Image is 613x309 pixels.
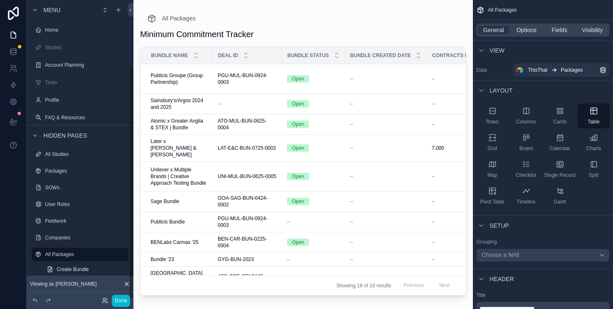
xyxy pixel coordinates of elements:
[45,114,127,121] label: FAQ & Resources
[490,275,514,283] span: Header
[151,256,208,263] a: Bundle '23
[510,103,542,128] button: Columns
[432,219,502,225] a: --
[43,6,60,14] span: Menu
[292,198,304,205] div: Open
[32,41,128,54] a: Studies
[513,63,610,77] a: ThisThatPackages
[483,26,504,34] span: General
[510,183,542,209] button: Timeline
[350,100,353,107] span: --
[287,144,340,152] a: Open
[218,145,277,151] a: LAT-E&C-BUN-0725-0002
[544,183,576,209] button: Gantt
[476,239,497,245] label: Grouping
[432,75,502,82] a: --
[337,282,391,289] span: Showing 18 of 18 results
[350,219,353,225] span: --
[350,273,353,280] span: --
[588,118,600,125] span: Table
[510,130,542,155] button: Board
[350,239,353,246] span: --
[218,256,277,263] a: GYG-BUN-2023
[151,219,208,225] a: Publicis Bundle
[218,215,277,229] span: PGU-MUL-BUN-0924-0003
[432,145,444,151] span: 7,000
[218,173,277,180] a: UNI-MUL-BUN-0625-0005
[151,97,208,111] a: Sainsbury's/Argos 2024 and 2025
[432,256,435,263] span: --
[32,93,128,107] a: Profile
[32,198,128,211] a: User Roles
[589,172,598,178] span: Split
[151,166,208,186] span: Unilever x Multiple Brands | Creative Approach Testing Bundle
[350,145,422,151] a: --
[544,130,576,155] button: Calendar
[287,100,340,108] a: Open
[350,256,353,263] span: --
[32,23,128,37] a: Home
[476,67,510,73] label: Data
[218,52,238,59] span: Deal ID
[218,118,277,131] a: ATO-MUL-BUN-0625-0004
[476,130,508,155] button: Grid
[432,121,435,128] span: --
[218,236,277,249] a: BEN-CAR-BUN-0225-0004
[218,100,277,107] a: --
[488,7,517,13] span: All Packages
[45,201,127,208] label: User Roles
[510,157,542,182] button: Checklist
[287,256,290,263] span: --
[561,67,583,73] span: Packages
[432,100,502,107] a: --
[32,76,128,89] a: Team
[480,198,504,205] span: Pivot Table
[151,72,208,85] span: Publicis Groupe (Group Partnership)
[287,198,340,205] a: Open
[42,263,128,276] a: Create Bundle
[45,168,127,174] label: Packages
[218,72,277,85] a: PGU-MUL-BUN-0924-0003
[487,145,497,152] span: Grid
[578,130,610,155] button: Charts
[151,270,208,283] a: [GEOGRAPHIC_DATA] Q1 2025
[32,164,128,178] a: Packages
[578,157,610,182] button: Split
[516,67,523,73] img: Airtable Logo
[218,145,276,151] span: LAT-E&C-BUN-0725-0002
[490,221,509,230] span: Setup
[476,292,610,299] label: Title
[476,249,610,262] button: Choose a field
[432,198,502,205] a: --
[490,86,513,95] span: Layout
[162,14,196,23] span: All Packages
[45,79,127,86] label: Team
[292,144,304,152] div: Open
[519,145,533,152] span: Board
[350,173,353,180] span: --
[350,52,411,59] span: Bundle Created Date
[140,28,254,40] h1: Minimum Commitment Tracker
[350,173,422,180] a: --
[350,198,353,205] span: --
[218,195,277,208] a: GOA-SAG-BUN-0424-0002
[32,148,128,161] a: All Studies
[350,75,353,82] span: --
[586,145,601,152] span: Charts
[287,273,290,280] span: --
[350,121,353,128] span: --
[57,266,89,273] span: Create Bundle
[151,118,208,131] span: Atomic x Greater Anglia & STEX | Bundle
[490,46,505,55] span: View
[350,273,422,280] a: --
[218,256,254,263] span: GYG-BUN-2023
[45,234,127,241] label: Companies
[151,138,208,158] span: Later x [PERSON_NAME] & [PERSON_NAME]
[32,111,128,124] a: FAQ & Resources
